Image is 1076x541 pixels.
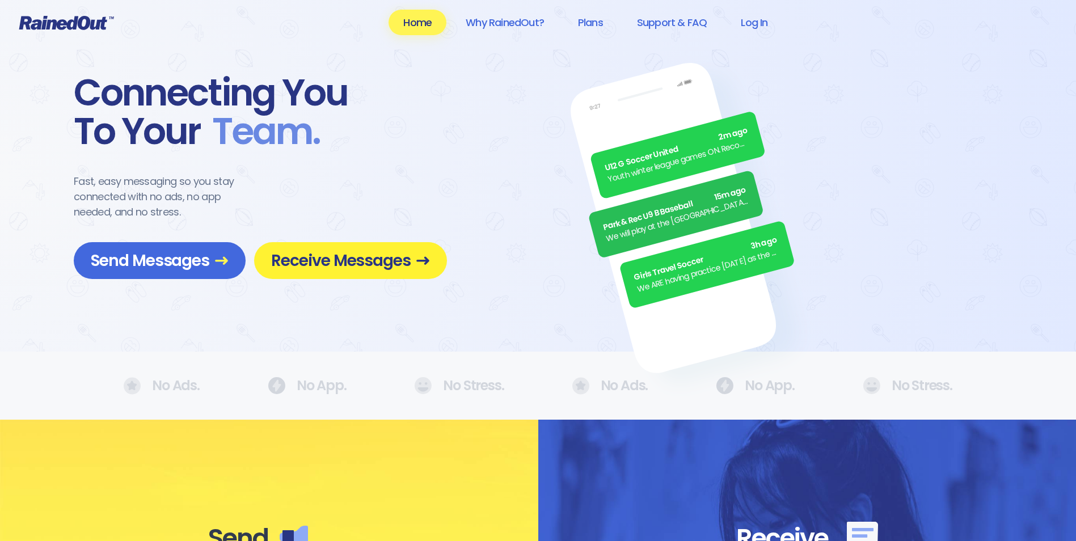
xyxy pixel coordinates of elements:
[716,377,795,394] div: No App.
[713,184,747,204] span: 15m ago
[716,377,733,394] img: No Ads.
[254,242,447,279] a: Receive Messages
[124,377,141,395] img: No Ads.
[389,10,446,35] a: Home
[602,184,748,234] div: Park & Rec U9 B Baseball
[74,74,447,151] div: Connecting You To Your
[74,242,246,279] a: Send Messages
[563,10,618,35] a: Plans
[636,246,782,295] div: We ARE having practice [DATE] as the sun is finally out.
[863,377,952,394] div: No Stress.
[271,251,430,270] span: Receive Messages
[604,125,749,175] div: U12 G Soccer United
[74,174,255,219] div: Fast, easy messaging so you stay connected with no ads, no app needed, and no stress.
[749,234,778,253] span: 3h ago
[726,10,782,35] a: Log In
[633,234,779,284] div: Girls Travel Soccer
[91,251,229,270] span: Send Messages
[124,377,200,395] div: No Ads.
[572,377,589,395] img: No Ads.
[605,195,750,245] div: We will play at the [GEOGRAPHIC_DATA]. Wear white, be at the field by 5pm.
[451,10,559,35] a: Why RainedOut?
[607,136,753,186] div: Youth winter league games ON. Recommend running shoes/sneakers for players as option for footwear.
[863,377,880,394] img: No Ads.
[718,125,749,144] span: 2m ago
[201,112,320,151] span: Team .
[622,10,721,35] a: Support & FAQ
[572,377,648,395] div: No Ads.
[268,377,347,394] div: No App.
[268,377,285,394] img: No Ads.
[414,377,432,394] img: No Ads.
[414,377,504,394] div: No Stress.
